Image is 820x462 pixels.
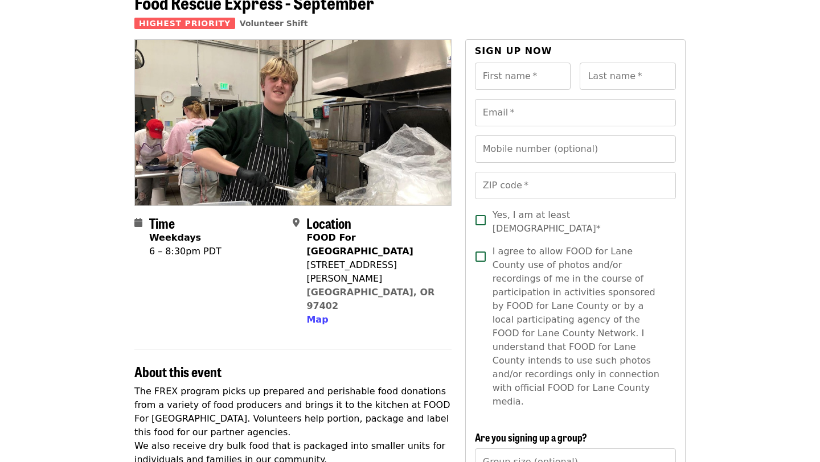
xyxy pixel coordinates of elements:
[306,258,442,286] div: [STREET_ADDRESS][PERSON_NAME]
[475,46,552,56] span: Sign up now
[149,232,201,243] strong: Weekdays
[306,287,434,311] a: [GEOGRAPHIC_DATA], OR 97402
[306,232,413,257] strong: FOOD For [GEOGRAPHIC_DATA]
[475,172,676,199] input: ZIP code
[580,63,676,90] input: Last name
[306,213,351,233] span: Location
[493,208,667,236] span: Yes, I am at least [DEMOGRAPHIC_DATA]*
[134,217,142,228] i: calendar icon
[475,63,571,90] input: First name
[134,361,222,381] span: About this event
[149,213,175,233] span: Time
[149,245,222,258] div: 6 – 8:30pm PDT
[293,217,300,228] i: map-marker-alt icon
[240,19,308,28] a: Volunteer Shift
[306,313,328,327] button: Map
[475,99,676,126] input: Email
[134,18,235,29] span: Highest Priority
[306,314,328,325] span: Map
[493,245,667,409] span: I agree to allow FOOD for Lane County use of photos and/or recordings of me in the course of part...
[135,40,451,205] img: Food Rescue Express - September organized by FOOD For Lane County
[475,430,587,444] span: Are you signing up a group?
[475,135,676,163] input: Mobile number (optional)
